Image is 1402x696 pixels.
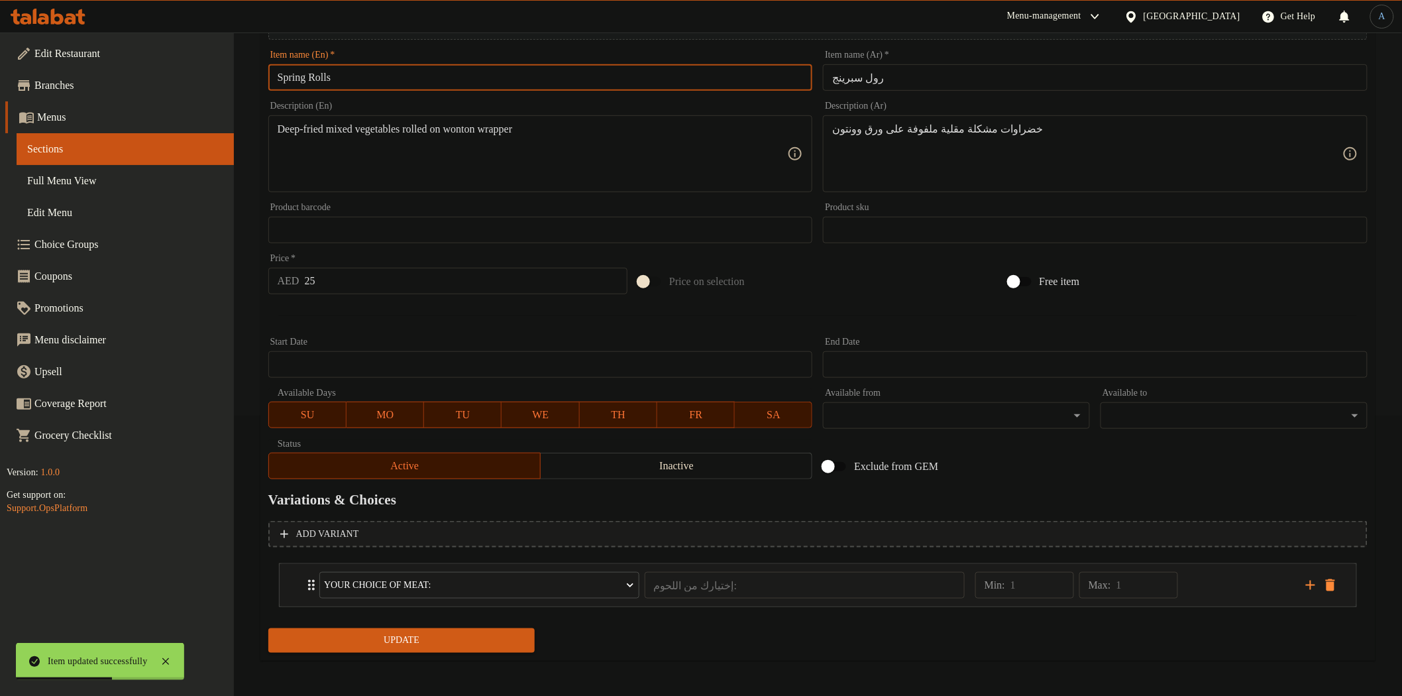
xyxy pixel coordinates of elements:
[274,457,535,476] span: Active
[48,654,147,669] div: Item updated successfully
[280,564,1356,607] div: Expand
[296,526,359,543] span: Add variant
[268,490,1368,510] h2: Variations & Choices
[1101,402,1368,429] div: ​
[657,402,735,428] button: FR
[502,402,579,428] button: WE
[319,572,639,599] button: Your Choice Of Meat:
[5,261,234,292] a: Coupons
[832,123,1342,186] textarea: خضراوات مشكلة مقلية ملفوفة على ورق وونتون
[735,402,812,428] button: SA
[1379,9,1385,24] span: A
[34,428,223,443] span: Grocery Checklist
[305,268,628,294] input: Please enter price
[34,268,223,284] span: Coupons
[823,217,1368,243] input: Please enter product sku
[669,274,745,290] span: Price on selection
[580,402,657,428] button: TH
[34,78,223,93] span: Branches
[5,324,234,356] a: Menu disclaimer
[7,503,87,513] a: Support.OpsPlatform
[41,467,60,477] span: 1.0.0
[823,64,1368,91] input: Enter name Ar
[585,406,652,425] span: TH
[663,406,729,425] span: FR
[34,396,223,412] span: Coverage Report
[546,457,807,476] span: Inactive
[507,406,574,425] span: WE
[854,459,938,475] span: Exclude from GEM
[34,364,223,380] span: Upsell
[5,70,234,101] a: Branches
[7,467,38,477] span: Version:
[429,406,496,425] span: TU
[17,165,234,197] a: Full Menu View
[17,197,234,229] a: Edit Menu
[1007,9,1081,25] div: Menu-management
[424,402,502,428] button: TU
[34,332,223,348] span: Menu disclaimer
[5,292,234,324] a: Promotions
[5,101,234,133] a: Menus
[1089,577,1111,593] p: Max:
[278,123,788,186] textarea: Deep-fried mixed vegetables rolled on wonton wrapper
[268,521,1368,548] button: Add variant
[5,38,234,70] a: Edit Restaurant
[985,577,1005,593] p: Min:
[268,628,535,653] button: Update
[324,577,634,594] span: Your Choice Of Meat:
[352,406,419,425] span: MO
[278,273,299,289] p: AED
[5,420,234,451] a: Grocery Checklist
[268,558,1368,612] li: Expand
[347,402,424,428] button: MO
[34,300,223,316] span: Promotions
[27,205,223,221] span: Edit Menu
[5,356,234,388] a: Upsell
[1301,575,1321,595] button: add
[27,173,223,189] span: Full Menu View
[740,406,807,425] span: SA
[1040,274,1080,290] span: Free item
[34,237,223,253] span: Choice Groups
[34,46,223,62] span: Edit Restaurant
[274,406,341,425] span: SU
[268,217,813,243] input: Please enter product barcode
[268,64,813,91] input: Enter name En
[279,632,525,649] span: Update
[823,402,1090,429] div: ​
[268,453,541,479] button: Active
[5,229,234,261] a: Choice Groups
[5,388,234,420] a: Coverage Report
[540,453,812,479] button: Inactive
[268,402,347,428] button: SU
[7,490,66,500] span: Get support on:
[17,133,234,165] a: Sections
[1321,575,1340,595] button: delete
[27,141,223,157] span: Sections
[1144,9,1240,24] div: [GEOGRAPHIC_DATA]
[37,109,223,125] span: Menus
